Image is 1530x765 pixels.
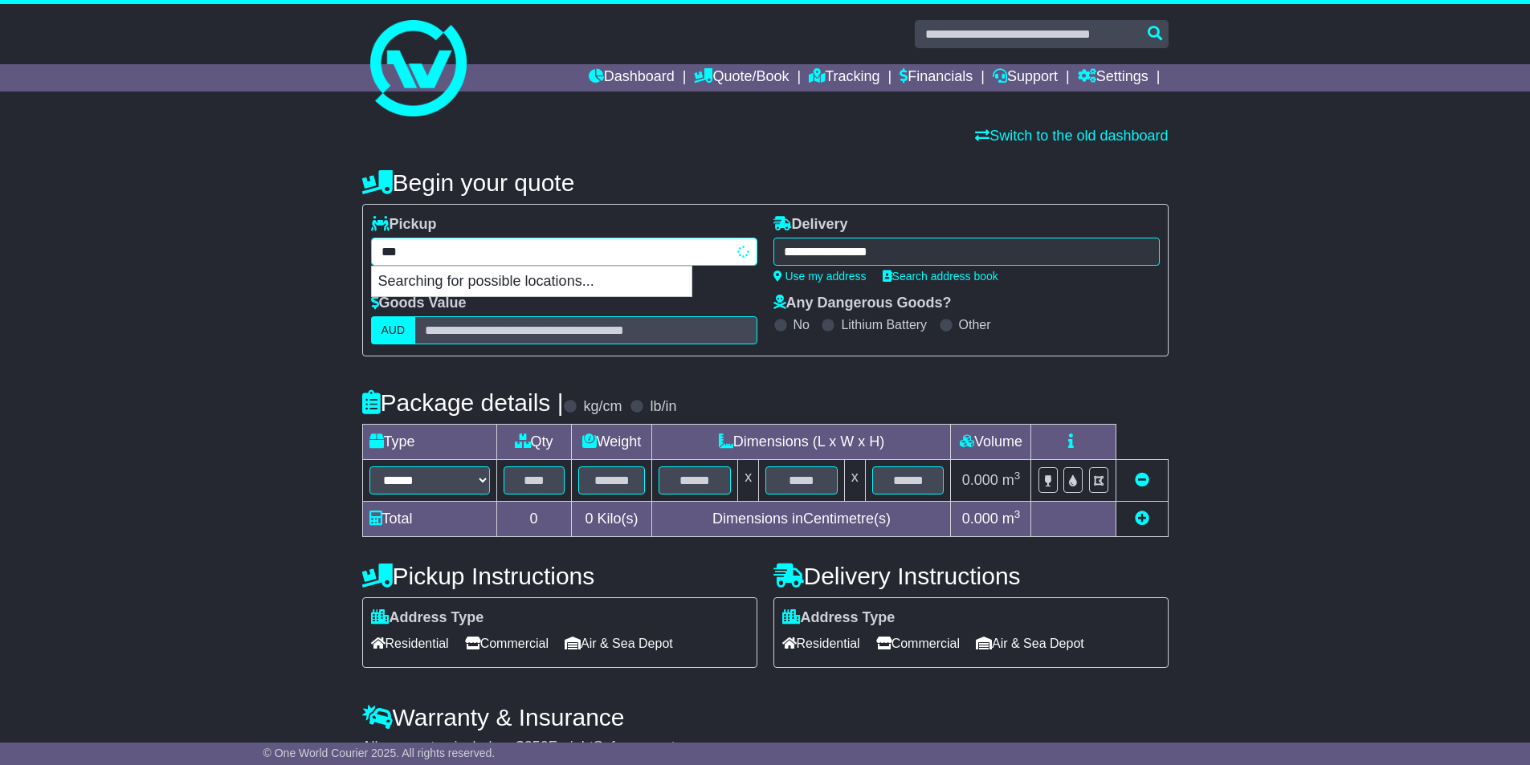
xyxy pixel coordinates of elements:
span: 0 [585,511,593,527]
span: 0.000 [962,511,998,527]
span: Air & Sea Depot [565,631,673,656]
a: Remove this item [1135,472,1149,488]
h4: Pickup Instructions [362,563,757,589]
td: Dimensions (L x W x H) [652,425,951,460]
typeahead: Please provide city [371,238,757,266]
span: © One World Courier 2025. All rights reserved. [263,747,496,759]
span: Commercial [465,631,549,656]
span: m [1002,511,1021,527]
h4: Begin your quote [362,169,1169,196]
a: Financials [900,64,973,92]
td: Weight [571,425,652,460]
td: Type [362,425,496,460]
a: Tracking [809,64,879,92]
label: No [794,317,810,332]
label: Pickup [371,216,437,234]
a: Dashboard [589,64,675,92]
a: Settings [1078,64,1149,92]
label: Address Type [782,609,896,627]
h4: Package details | [362,389,564,416]
td: x [738,460,759,502]
a: Use my address [773,270,867,283]
label: Goods Value [371,295,467,312]
a: Quote/Book [694,64,789,92]
span: Residential [371,631,449,656]
td: x [844,460,865,502]
span: Residential [782,631,860,656]
sup: 3 [1014,470,1021,482]
label: Any Dangerous Goods? [773,295,952,312]
span: Commercial [876,631,960,656]
div: All our quotes include a $ FreightSafe warranty. [362,739,1169,756]
label: Other [959,317,991,332]
span: 0.000 [962,472,998,488]
span: 250 [524,739,549,755]
label: lb/in [650,398,676,416]
sup: 3 [1014,508,1021,520]
label: kg/cm [583,398,622,416]
a: Support [993,64,1058,92]
h4: Warranty & Insurance [362,704,1169,730]
td: Qty [496,425,571,460]
td: Kilo(s) [571,502,652,537]
span: m [1002,472,1021,488]
span: Air & Sea Depot [976,631,1084,656]
label: AUD [371,316,416,344]
label: Lithium Battery [841,317,927,332]
p: Searching for possible locations... [372,267,692,297]
label: Delivery [773,216,848,234]
a: Search address book [883,270,998,283]
td: Total [362,502,496,537]
label: Address Type [371,609,484,627]
a: Add new item [1135,511,1149,527]
a: Switch to the old dashboard [975,128,1168,144]
td: Volume [951,425,1031,460]
td: 0 [496,502,571,537]
td: Dimensions in Centimetre(s) [652,502,951,537]
h4: Delivery Instructions [773,563,1169,589]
